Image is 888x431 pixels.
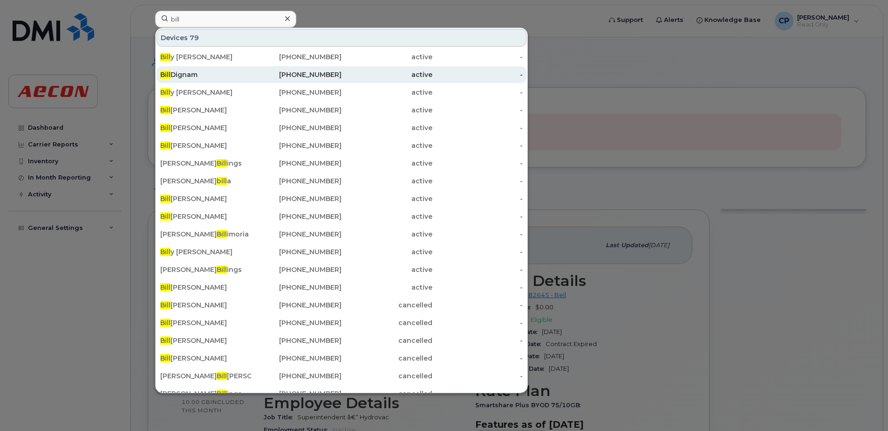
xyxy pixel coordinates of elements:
div: - [432,265,523,274]
div: - [432,354,523,363]
a: Bill[PERSON_NAME][PHONE_NUMBER]active- [157,279,526,296]
div: [PHONE_NUMBER] [251,52,342,62]
span: Bill [160,141,171,150]
div: [PHONE_NUMBER] [251,176,342,186]
div: [PHONE_NUMBER] [251,229,342,239]
a: Bill[PERSON_NAME][PHONE_NUMBER]active- [157,137,526,154]
a: [PERSON_NAME]Bill[PERSON_NAME][PHONE_NUMBER]cancelled- [157,368,526,384]
div: active [342,52,432,62]
span: Bill [160,70,171,79]
div: [PHONE_NUMBER] [251,354,342,363]
span: Bill [217,159,227,167]
div: [PHONE_NUMBER] [251,159,342,168]
div: [PERSON_NAME] [PERSON_NAME] [160,371,251,381]
div: [PERSON_NAME] [160,105,251,115]
div: [PHONE_NUMBER] [251,141,342,150]
div: active [342,283,432,292]
div: [PHONE_NUMBER] [251,371,342,381]
span: Bill [160,354,171,362]
div: - [432,283,523,292]
span: Bill [217,389,227,398]
div: [PHONE_NUMBER] [251,194,342,203]
div: active [342,123,432,132]
div: cancelled [342,354,432,363]
div: [PERSON_NAME] ings [160,265,251,274]
div: [PERSON_NAME] [160,212,251,221]
a: BillDignam[PHONE_NUMBER]active- [157,66,526,83]
div: active [342,265,432,274]
div: cancelled [342,389,432,398]
div: active [342,141,432,150]
div: [PHONE_NUMBER] [251,70,342,79]
div: - [432,389,523,398]
div: [PERSON_NAME] [160,283,251,292]
div: - [432,212,523,221]
div: cancelled [342,336,432,345]
span: Bill [217,372,227,380]
div: [PHONE_NUMBER] [251,283,342,292]
div: [PHONE_NUMBER] [251,318,342,327]
div: y [PERSON_NAME] [160,88,251,97]
div: - [432,159,523,168]
span: Bill [160,124,171,132]
div: - [432,194,523,203]
div: - [432,229,523,239]
div: [PHONE_NUMBER] [251,105,342,115]
a: Billy [PERSON_NAME][PHONE_NUMBER]active- [157,49,526,65]
a: Bill[PERSON_NAME][PHONE_NUMBER]active- [157,102,526,118]
div: - [432,88,523,97]
div: [PERSON_NAME] [160,194,251,203]
a: Bill[PERSON_NAME][PHONE_NUMBER]cancelled- [157,350,526,367]
div: cancelled [342,371,432,381]
div: - [432,176,523,186]
div: active [342,194,432,203]
a: Bill[PERSON_NAME][PHONE_NUMBER]active- [157,208,526,225]
div: active [342,88,432,97]
div: [PERSON_NAME] a [160,176,251,186]
span: bill [217,177,227,185]
span: Bill [160,301,171,309]
div: [PERSON_NAME] ings [160,159,251,168]
div: active [342,212,432,221]
span: Bill [160,336,171,345]
div: [PHONE_NUMBER] [251,336,342,345]
div: cancelled [342,318,432,327]
a: Bill[PERSON_NAME][PHONE_NUMBER]active- [157,190,526,207]
div: - [432,123,523,132]
div: active [342,105,432,115]
div: [PHONE_NUMBER] [251,300,342,310]
a: Bill[PERSON_NAME][PHONE_NUMBER]active- [157,119,526,136]
span: Bill [217,265,227,274]
div: [PHONE_NUMBER] [251,88,342,97]
div: [PHONE_NUMBER] [251,247,342,257]
div: [PHONE_NUMBER] [251,389,342,398]
a: [PERSON_NAME]billa[PHONE_NUMBER]active- [157,173,526,189]
div: cancelled [342,300,432,310]
div: active [342,247,432,257]
span: Bill [160,319,171,327]
div: - [432,105,523,115]
span: Bill [160,106,171,114]
a: Billy [PERSON_NAME][PHONE_NUMBER]active- [157,243,526,260]
span: Bill [217,230,227,238]
a: [PERSON_NAME]Billings[PHONE_NUMBER]active- [157,261,526,278]
div: [PERSON_NAME] [160,141,251,150]
span: 79 [190,33,199,42]
div: [PERSON_NAME] [160,300,251,310]
div: - [432,52,523,62]
span: Bill [160,248,171,256]
div: [PERSON_NAME] [160,318,251,327]
span: Bill [160,212,171,221]
div: - [432,300,523,310]
div: active [342,70,432,79]
div: active [342,176,432,186]
span: Bill [160,195,171,203]
div: [PHONE_NUMBER] [251,123,342,132]
a: [PERSON_NAME]Billings[PHONE_NUMBER]cancelled- [157,385,526,402]
a: [PERSON_NAME]Billimoria[PHONE_NUMBER]active- [157,226,526,243]
span: Bill [160,88,171,97]
div: - [432,318,523,327]
a: Bill[PERSON_NAME][PHONE_NUMBER]cancelled- [157,314,526,331]
div: [PERSON_NAME] ings [160,389,251,398]
div: [PHONE_NUMBER] [251,212,342,221]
